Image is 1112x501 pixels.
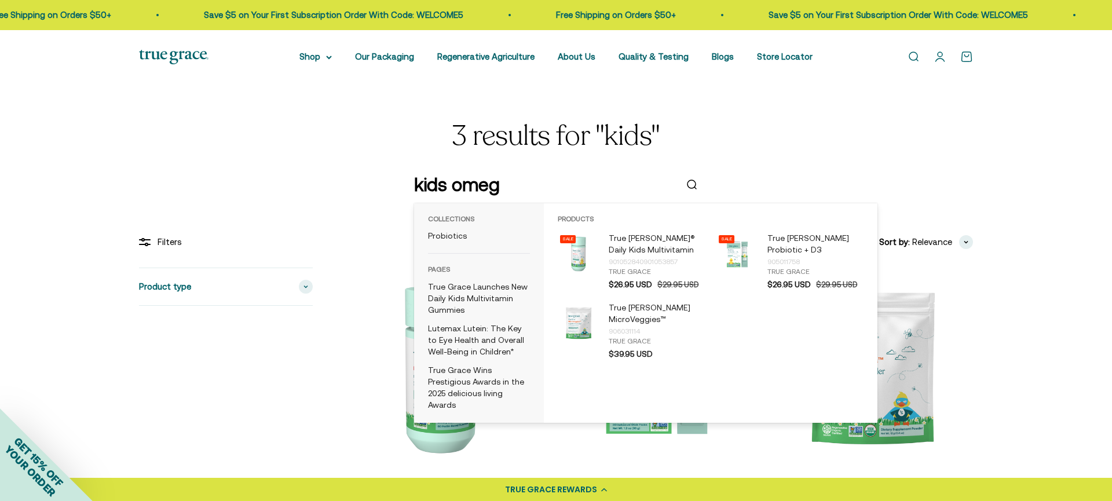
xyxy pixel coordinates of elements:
div: 906031114 [609,326,705,337]
img: Kids Daily Superfood for Immune Health* Easy way for kids to get more greens in their diet Regene... [558,302,599,344]
img: True Littles® Daily Kids Multivitamin [341,268,542,469]
span: $39.95 USD [609,349,653,360]
a: About Us [558,52,595,61]
a: Quality & Testing [619,52,689,61]
a: Regenerative Agriculture [437,52,535,61]
input: Search [414,170,676,199]
span: YOUR ORDER [2,443,58,499]
li: products: True Littles Probiotic + D3 [711,227,869,297]
li: products: True Littles MicroVeggies™ [552,297,711,366]
a: True Grace Wins Prestigious Awards in the 2025 delicious living Awards [423,361,535,415]
button: Relevance [912,235,973,249]
a: Our Packaging [355,52,414,61]
a: Lutemax Lutein: The Key to Eye Health and Overall Well-Being in Children* [423,320,535,361]
div: TRUE GRACE REWARDS [505,484,597,496]
a: Blogs [712,52,734,61]
span: $29.95 USD [816,280,857,291]
a: Probiotics [423,227,535,246]
a: True Grace Launches New Daily Kids Multivitamin Gummies [423,278,535,320]
div: 901052840901053857 [609,256,705,268]
span: Product type [139,280,191,294]
img: Vitamin D is essential for your little one’s development and immune health, and it can be tricky ... [716,233,758,275]
h3: Products [552,211,869,228]
div: 905011758 [767,256,864,268]
li: products: True Littles® Daily Kids Multivitamin [552,227,711,297]
h3: Collections [423,211,535,228]
p: True [PERSON_NAME] Probiotic + D3 [767,233,864,256]
span: $26.95 USD [767,279,811,291]
div: True Grace [609,337,705,346]
h3: Pages [423,262,535,278]
summary: Shop [299,50,332,64]
a: Sale True [PERSON_NAME]® Daily Kids Multivitamin 901052840901053857 True Grace $26.95 USD $29.95 USD [558,233,705,291]
span: Sale [562,236,573,242]
div: True Grace [767,268,864,277]
span: GET 15% OFF [12,435,65,489]
span: Sale [721,236,732,242]
span: $26.95 USD [609,279,652,291]
summary: Product type [139,268,313,305]
h1: 3 results for "kids" [139,121,973,152]
span: Sort by: [879,235,910,249]
a: Free Shipping on Orders $50+ [555,10,675,20]
span: Relevance [912,235,952,249]
div: True Grace [609,268,705,277]
a: Sale Vitamin D is essential for your little one’s development and immune health, and it can be tr... [716,233,864,291]
a: Kids Daily Superfood for Immune Health* Easy way for kids to get more greens in their diet Regene... [558,302,705,360]
span: $29.95 USD [657,280,698,291]
p: True [PERSON_NAME] MicroVeggies™ [609,302,705,326]
p: Save $5 on Your First Subscription Order With Code: WELCOME5 [203,8,462,22]
p: True [PERSON_NAME]® Daily Kids Multivitamin [609,233,705,256]
p: Save $5 on Your First Subscription Order With Code: WELCOME5 [767,8,1027,22]
a: Store Locator [757,52,813,61]
div: Filters [139,235,313,249]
